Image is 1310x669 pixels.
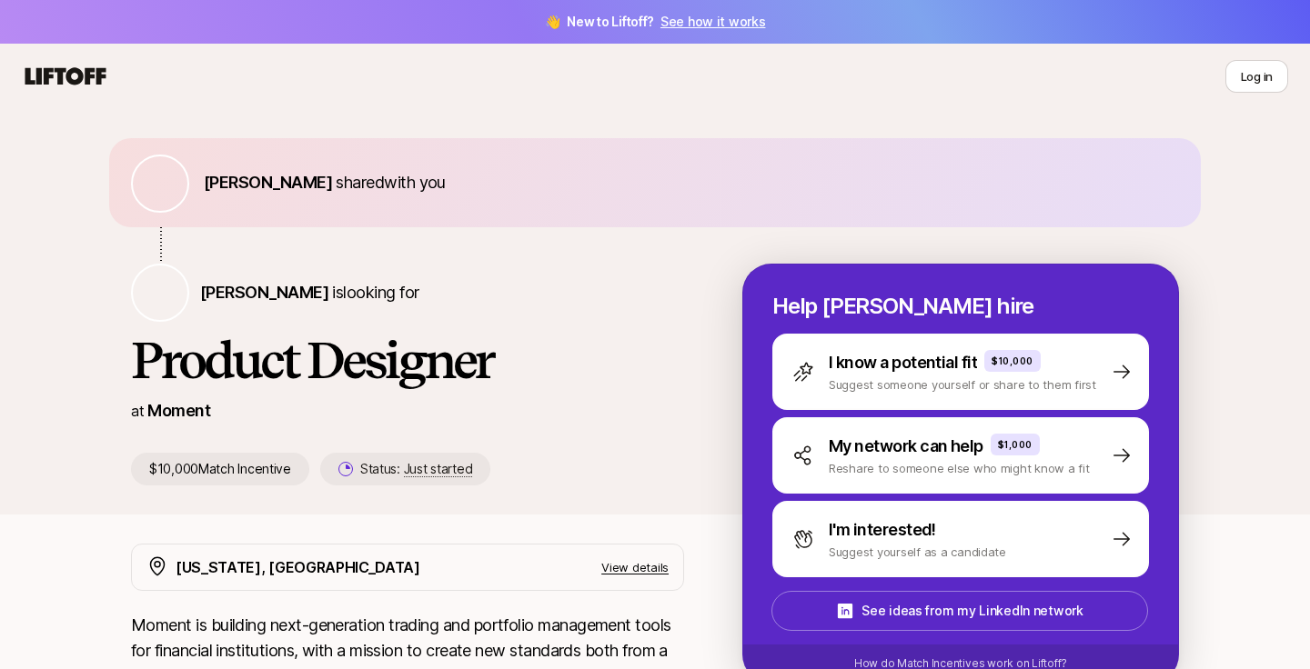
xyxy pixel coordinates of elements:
[200,283,328,302] span: [PERSON_NAME]
[829,375,1096,394] p: Suggest someone yourself or share to them first
[131,453,309,485] p: $10,000 Match Incentive
[998,437,1033,452] p: $1,000
[204,170,453,195] p: shared
[829,459,1090,477] p: Reshare to someone else who might know a fit
[771,591,1148,631] button: See ideas from my LinkedIn network
[147,401,210,420] a: Moment
[204,173,332,192] span: [PERSON_NAME]
[772,294,1149,319] p: Help [PERSON_NAME] hire
[829,543,1006,561] p: Suggest yourself as a candidate
[404,461,473,477] span: Just started
[131,399,144,423] p: at
[131,333,684,387] h1: Product Designer
[829,350,977,375] p: I know a potential fit
[384,173,446,192] span: with you
[200,280,418,305] p: is looking for
[601,558,669,576] p: View details
[176,555,420,579] p: [US_STATE], [GEOGRAPHIC_DATA]
[1225,60,1288,93] button: Log in
[862,600,1083,622] p: See ideas from my LinkedIn network
[360,458,472,480] p: Status:
[829,517,936,543] p: I'm interested!
[660,14,766,29] a: See how it works
[829,434,983,459] p: My network can help
[545,11,766,33] span: 👋 New to Liftoff?
[992,354,1033,368] p: $10,000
